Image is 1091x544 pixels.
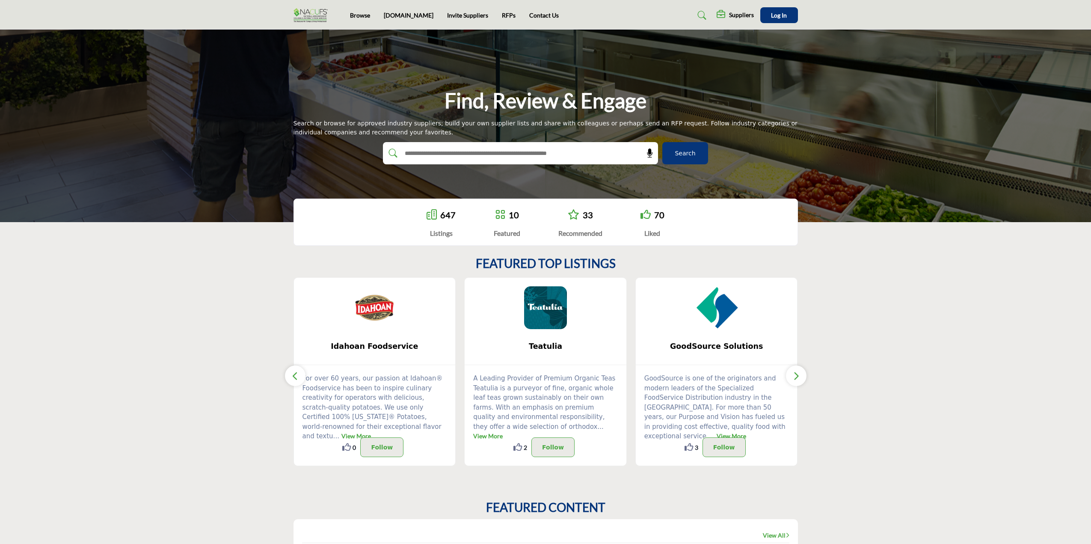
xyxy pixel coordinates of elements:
img: Site Logo [294,8,332,22]
a: Teatulia [465,335,626,358]
a: 10 [509,210,519,220]
img: Teatulia [524,286,567,329]
span: Idahoan Foodservice [307,341,443,352]
button: Search [662,142,708,164]
p: GoodSource is one of the originators and modern leaders of the Specialized FoodService Distributi... [644,374,789,441]
div: Recommended [558,228,602,238]
a: Browse [350,12,370,19]
a: Contact Us [529,12,559,19]
button: Log In [760,7,798,23]
button: Follow [360,437,403,457]
b: Idahoan Foodservice [307,335,443,358]
i: Go to Liked [640,209,651,220]
b: Teatulia [477,335,614,358]
a: Go to Featured [495,209,505,221]
span: 3 [695,443,698,452]
span: ... [709,432,714,440]
img: Idahoan Foodservice [353,286,396,329]
a: RFPs [502,12,516,19]
img: GoodSource Solutions [695,286,738,329]
div: Listings [427,228,456,238]
span: ... [333,432,339,440]
a: View More [341,432,371,440]
span: ... [597,423,603,431]
b: GoodSource Solutions [649,335,785,358]
a: GoodSource Solutions [636,335,797,358]
a: 33 [583,210,593,220]
a: View More [717,432,746,440]
a: View More [473,432,503,440]
h1: Find, Review & Engage [445,87,646,114]
a: 647 [440,210,456,220]
p: Follow [371,442,393,452]
a: Invite Suppliers [447,12,488,19]
a: 70 [654,210,664,220]
span: GoodSource Solutions [649,341,785,352]
h2: FEATURED TOP LISTINGS [476,256,616,271]
span: 0 [353,443,356,452]
p: For over 60 years, our passion at Idahoan® Foodservice has been to inspire culinary creativity fo... [302,374,447,441]
p: A Leading Provider of Premium Organic Teas Teatulia is a purveyor of fine, organic whole leaf tea... [473,374,618,441]
a: Search [689,9,712,22]
button: Follow [531,437,575,457]
h2: FEATURED CONTENT [486,500,605,515]
span: 2 [524,443,527,452]
a: View All [763,531,789,540]
span: Search [675,149,695,158]
div: Featured [494,228,520,238]
button: Follow [703,437,746,457]
div: Search or browse for approved industry suppliers; build your own supplier lists and share with co... [294,119,798,137]
span: Log In [771,12,787,19]
p: Follow [542,442,564,452]
div: Suppliers [717,10,754,21]
div: Liked [640,228,664,238]
span: Teatulia [477,341,614,352]
a: [DOMAIN_NAME] [384,12,433,19]
a: Go to Recommended [568,209,579,221]
p: Follow [713,442,735,452]
a: Idahoan Foodservice [294,335,456,358]
h5: Suppliers [729,11,754,19]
